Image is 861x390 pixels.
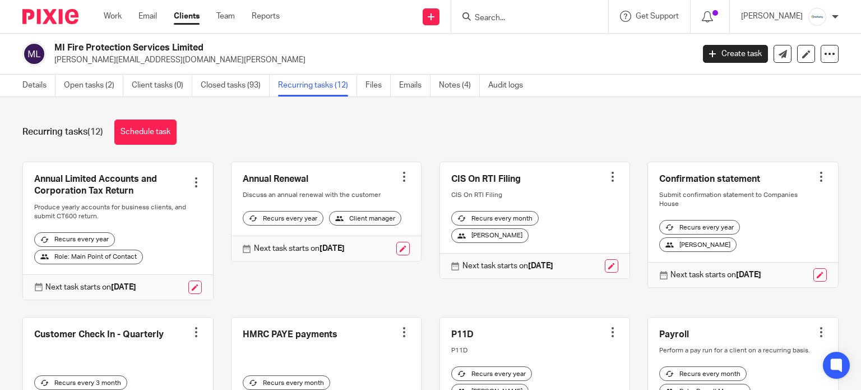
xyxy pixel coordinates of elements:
div: Recurs every month [243,375,330,390]
strong: [DATE] [528,262,553,270]
div: Role: Main Point of Contact [34,250,143,264]
a: Files [365,75,391,97]
p: [PERSON_NAME][EMAIL_ADDRESS][DOMAIN_NAME][PERSON_NAME] [54,54,686,66]
a: Create task [703,45,768,63]
div: [PERSON_NAME] [659,237,737,252]
a: Open tasks (2) [64,75,123,97]
div: Recurs every year [243,211,323,226]
div: Recurs every year [451,366,532,381]
a: Schedule task [114,120,177,145]
p: Next task starts on [45,282,136,293]
h1: Recurring tasks [22,126,103,138]
a: Emails [399,75,430,97]
a: Client tasks (0) [132,75,192,97]
a: Details [22,75,55,97]
p: Next task starts on [462,260,553,272]
div: [PERSON_NAME] [451,228,529,243]
strong: [DATE] [111,283,136,291]
a: Email [138,11,157,22]
div: Client manager [329,211,401,226]
div: Recurs every month [659,366,747,381]
a: Work [104,11,122,22]
a: Closed tasks (93) [201,75,270,97]
img: svg%3E [22,42,46,66]
div: Recurs every month [451,211,539,226]
p: [PERSON_NAME] [741,11,803,22]
div: Recurs every year [34,232,115,247]
a: Reports [252,11,280,22]
strong: [DATE] [736,271,761,279]
strong: [DATE] [320,245,345,253]
a: Recurring tasks (12) [278,75,357,97]
img: Infinity%20Logo%20with%20Whitespace%20.png [808,8,826,26]
input: Search [474,13,575,24]
p: Next task starts on [254,243,345,254]
div: Recurs every year [659,220,740,235]
div: Recurs every 3 month [34,375,127,390]
span: Get Support [636,12,679,20]
a: Clients [174,11,200,22]
a: Team [216,11,235,22]
a: Audit logs [488,75,531,97]
a: Notes (4) [439,75,480,97]
p: Next task starts on [670,269,761,281]
h2: MI Fire Protection Services Limited [54,42,560,54]
span: (12) [87,127,103,136]
img: Pixie [22,9,78,24]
